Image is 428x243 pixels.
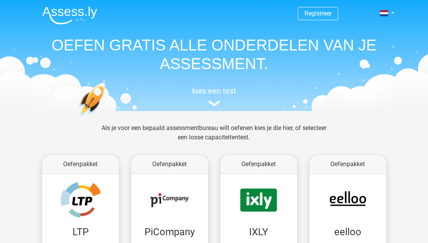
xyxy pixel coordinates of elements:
[36,86,392,95] h5: kies een test
[95,123,333,151] div: Als je voor een bepaald assessmentbureau wilt oefenen kies je die hier, of selecteer een losse ca...
[42,6,97,24] img: Assessly
[79,82,136,153] img: oefenen
[304,10,332,17] a: Registreer
[208,101,220,106] img: assessment
[36,36,392,73] h1: OEFEN GRATIS ALLE ONDERDELEN VAN JE ASSESSMENT.
[36,86,392,107] a: kies een test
